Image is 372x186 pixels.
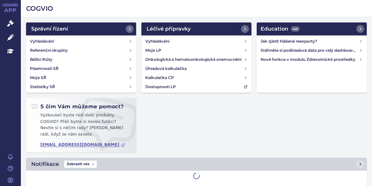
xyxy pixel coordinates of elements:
[30,65,59,72] h4: Písemnosti SŘ
[31,160,59,168] h2: Notifikace
[257,22,367,35] a: Education442
[145,47,161,54] h4: Moje LP
[30,38,54,45] h4: Vyhledávání
[258,46,365,55] a: Stáhněte si podkladová data pro celý dashboard nebo obrázek grafu v COGVIO App modulu Analytics
[27,55,135,64] a: Běžící lhůty
[145,38,169,45] h4: Vyhledávání
[27,73,135,82] a: Moje SŘ
[64,161,97,168] span: Zobrazit vše
[27,82,135,91] a: Statistiky SŘ
[258,37,365,46] a: Jak zjistit hlášené reexporty?
[26,4,367,13] h2: COGVIO
[141,22,251,35] a: Léčivé přípravky
[27,64,135,73] a: Písemnosti SŘ
[147,25,191,33] h2: Léčivé přípravky
[145,56,241,63] h4: Onkologická a hematoonkologická onemocnění
[31,25,68,33] h2: Správní řízení
[145,84,176,90] h4: Dostupnosti LP
[27,46,135,55] a: Referenční skupiny
[30,84,55,90] h4: Statistiky SŘ
[143,55,250,64] a: Onkologická a hematoonkologická onemocnění
[261,56,359,63] h4: Nové funkce v modulu Zdravotnické prostředky
[145,65,187,72] h4: Úhradová kalkulačka
[40,142,125,147] a: [EMAIL_ADDRESS][DOMAIN_NAME]
[143,37,250,46] a: Vyhledávání
[31,103,124,110] h2: S čím Vám můžeme pomoct?
[143,64,250,73] a: Úhradová kalkulačka
[258,55,365,64] a: Nové funkce v modulu Zdravotnické prostředky
[143,73,250,82] a: Kalkulačka CP
[261,25,300,33] h2: Education
[30,56,52,63] h4: Běžící lhůty
[30,74,46,81] h4: Moje SŘ
[145,74,174,81] h4: Kalkulačka CP
[143,46,250,55] a: Moje LP
[261,38,359,45] h4: Jak zjistit hlášené reexporty?
[291,26,300,32] span: 442
[261,47,359,54] h4: Stáhněte si podkladová data pro celý dashboard nebo obrázek grafu v COGVIO App modulu Analytics
[26,158,367,171] a: NotifikaceZobrazit vše
[31,112,131,140] p: Vyzkoušeli byste rádi další produkty COGVIO? Přáli byste si novou funkci? Nevíte si s něčím rady?...
[26,22,136,35] a: Správní řízení
[30,47,68,54] h4: Referenční skupiny
[27,37,135,46] a: Vyhledávání
[143,82,250,91] a: Dostupnosti LP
